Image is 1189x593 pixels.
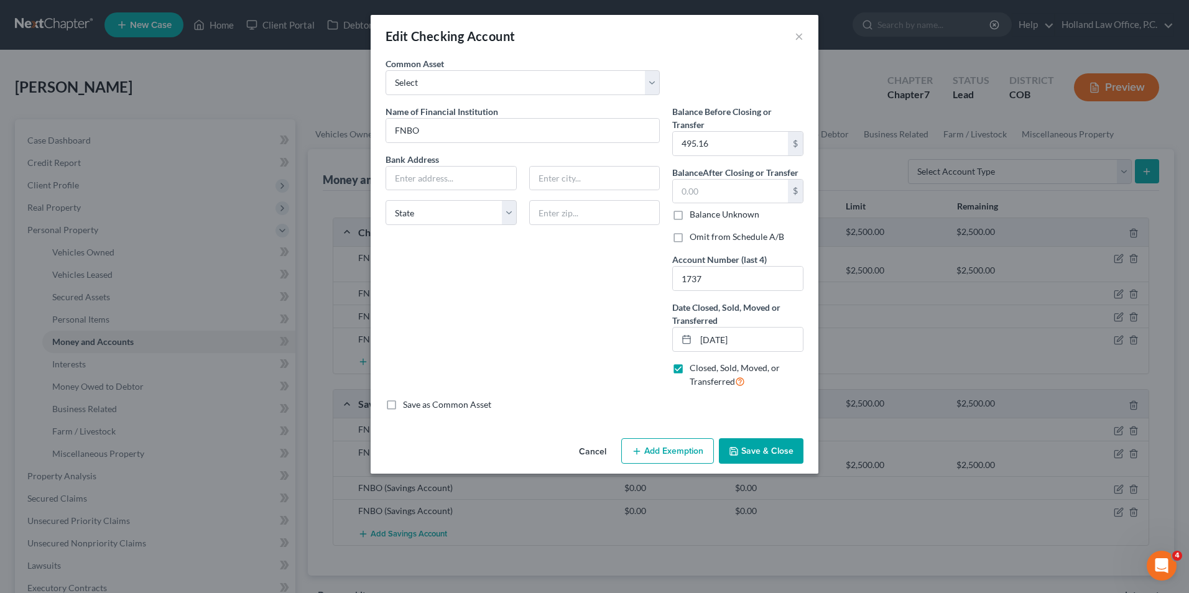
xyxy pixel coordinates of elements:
[386,57,444,70] label: Common Asset
[690,231,784,243] label: Omit from Schedule A/B
[672,166,798,179] label: Balance
[795,29,803,44] button: ×
[788,180,803,203] div: $
[1172,551,1182,561] span: 4
[673,267,803,290] input: XXXX
[672,253,767,266] label: Account Number (last 4)
[386,119,659,142] input: Enter name...
[672,105,803,131] label: Balance Before Closing or Transfer
[690,362,780,387] span: Closed, Sold, Moved, or Transferred
[1147,551,1177,581] iframe: Intercom live chat
[621,438,714,464] button: Add Exemption
[530,167,660,190] input: Enter city...
[672,302,780,326] span: Date Closed, Sold, Moved or Transferred
[386,167,516,190] input: Enter address...
[569,439,616,464] button: Cancel
[386,27,515,45] div: Edit Checking Account
[379,153,666,166] label: Bank Address
[403,398,491,411] label: Save as Common Asset
[788,132,803,155] div: $
[690,208,759,221] label: Balance Unknown
[529,200,660,225] input: Enter zip...
[696,328,803,351] input: MM/DD/YYYY
[673,132,788,155] input: 0.00
[703,167,798,178] span: After Closing or Transfer
[719,438,803,464] button: Save & Close
[673,180,788,203] input: 0.00
[386,106,498,117] span: Name of Financial Institution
